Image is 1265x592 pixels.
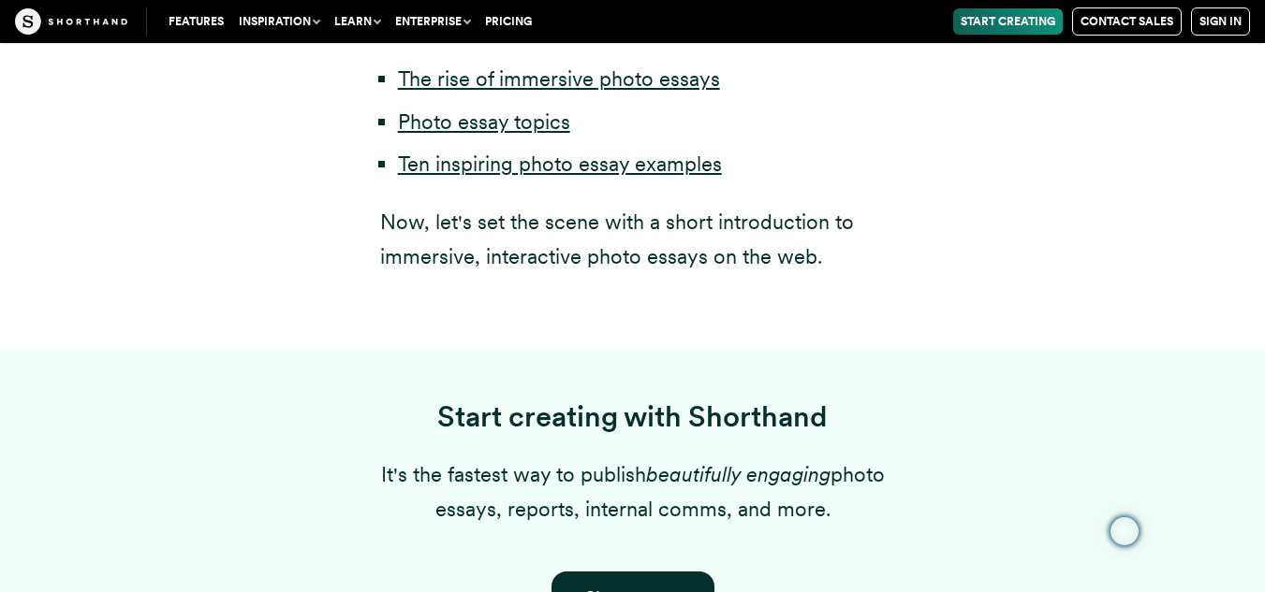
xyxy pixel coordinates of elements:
p: It's the fastest way to publish photo essays, reports, internal comms, and more. [380,457,886,527]
button: Enterprise [388,8,478,35]
a: Pricing [478,8,539,35]
em: beautifully engaging [646,462,831,486]
a: Photo essay topics [398,109,570,134]
a: Ten inspiring photo essay examples [398,152,722,176]
a: Sign in [1191,7,1250,36]
a: Features [161,8,231,35]
h3: Start creating with Shorthand [380,400,886,435]
p: Now, let's set the scene with a short introduction to immersive, interactive photo essays on the ... [380,205,886,275]
button: Inspiration [231,8,327,35]
a: The rise of immersive photo essays [398,66,720,91]
button: Learn [327,8,388,35]
a: Start Creating [953,8,1063,35]
a: Contact Sales [1072,7,1182,36]
img: The Craft [15,8,127,35]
